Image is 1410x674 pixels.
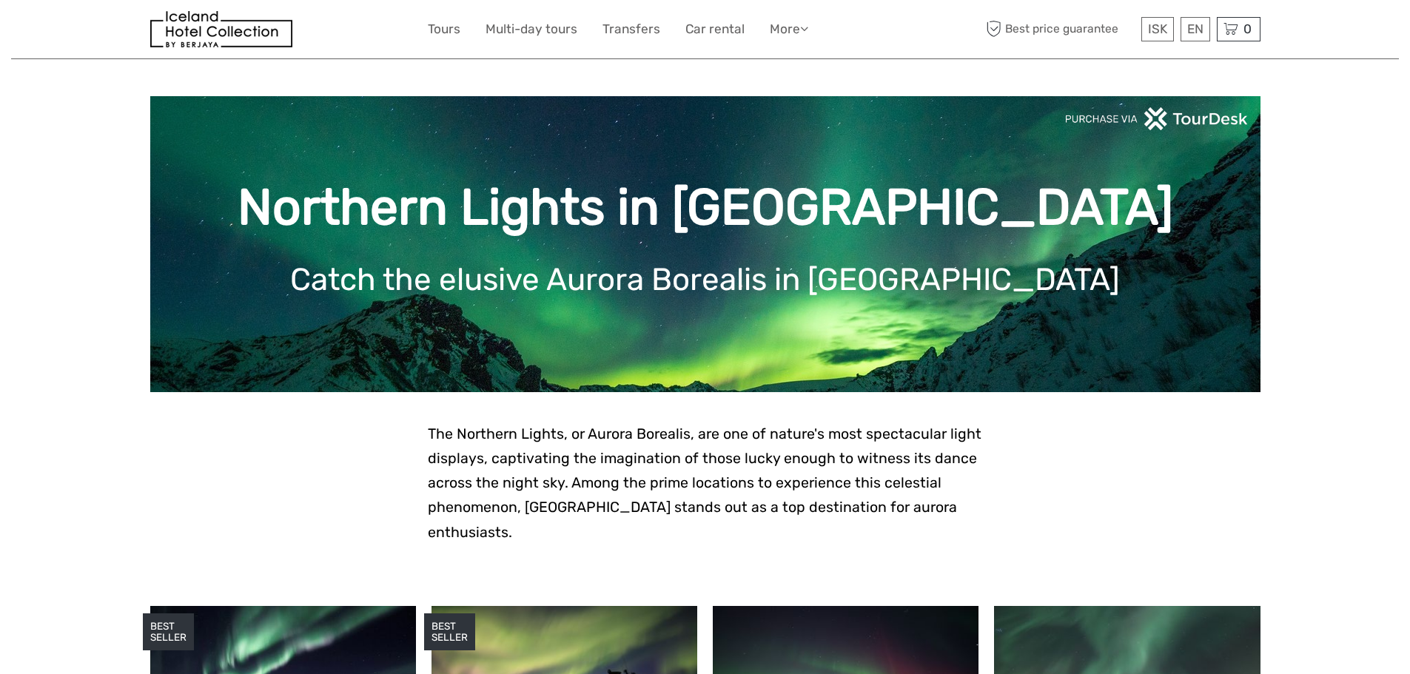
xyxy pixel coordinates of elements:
img: 481-8f989b07-3259-4bb0-90ed-3da368179bdc_logo_small.jpg [150,11,292,47]
span: Best price guarantee [983,17,1138,41]
h1: Catch the elusive Aurora Borealis in [GEOGRAPHIC_DATA] [172,261,1238,298]
a: More [770,18,808,40]
a: Multi-day tours [486,18,577,40]
a: Car rental [685,18,745,40]
img: PurchaseViaTourDeskwhite.png [1064,107,1249,130]
span: ISK [1148,21,1167,36]
div: BEST SELLER [424,613,475,650]
a: Transfers [602,18,660,40]
a: Tours [428,18,460,40]
div: BEST SELLER [143,613,194,650]
div: EN [1181,17,1210,41]
h1: Northern Lights in [GEOGRAPHIC_DATA] [172,178,1238,237]
span: The Northern Lights, or Aurora Borealis, are one of nature's most spectacular light displays, cap... [428,425,981,541]
span: 0 [1241,21,1254,36]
